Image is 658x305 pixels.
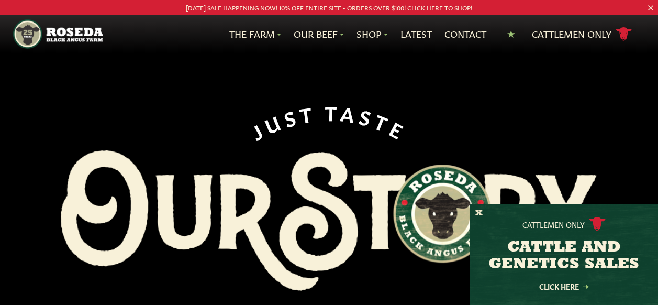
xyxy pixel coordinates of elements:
[356,27,388,41] a: Shop
[522,219,585,230] p: Cattlemen Only
[517,283,611,290] a: Click Here
[281,104,302,128] span: S
[532,25,632,43] a: Cattlemen Only
[400,27,432,41] a: Latest
[294,27,344,41] a: Our Beef
[298,101,318,124] span: T
[340,101,360,124] span: A
[483,239,645,273] h3: CATTLE AND GENETICS SALES
[33,2,625,13] p: [DATE] SALE HAPPENING NOW! 10% OFF ENTIRE SITE - ORDERS OVER $100! CLICK HERE TO SHOP!
[13,19,103,49] img: https://roseda.com/wp-content/uploads/2021/05/roseda-25-header.png
[325,101,342,122] span: T
[261,108,286,135] span: U
[13,15,645,53] nav: Main Navigation
[229,27,281,41] a: The Farm
[358,104,378,128] span: S
[61,150,597,291] img: Roseda Black Aangus Farm
[475,208,483,219] button: X
[387,116,411,142] span: E
[247,117,269,142] span: J
[444,27,486,41] a: Contact
[372,109,395,135] span: T
[589,217,606,231] img: cattle-icon.svg
[246,101,412,142] div: JUST TASTE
